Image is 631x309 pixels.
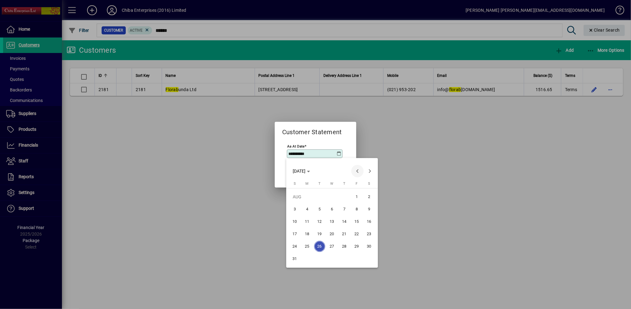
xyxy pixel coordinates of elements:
button: Tue Aug 05 2025 [313,203,326,215]
span: F [356,182,358,186]
span: 29 [351,241,362,252]
span: 11 [302,216,313,227]
span: 30 [364,241,375,252]
button: Fri Aug 29 2025 [351,240,363,253]
button: Wed Aug 20 2025 [326,228,338,240]
button: Fri Aug 01 2025 [351,191,363,203]
span: 18 [302,228,313,240]
span: 27 [326,241,338,252]
span: 21 [339,228,350,240]
button: Sat Aug 02 2025 [363,191,375,203]
span: 22 [351,228,362,240]
span: 20 [326,228,338,240]
span: 19 [314,228,325,240]
button: Mon Aug 11 2025 [301,215,313,228]
button: Wed Aug 27 2025 [326,240,338,253]
button: Thu Aug 28 2025 [338,240,351,253]
span: 15 [351,216,362,227]
button: Sat Aug 09 2025 [363,203,375,215]
button: Tue Aug 19 2025 [313,228,326,240]
span: 4 [302,204,313,215]
button: Next month [364,165,376,177]
span: 23 [364,228,375,240]
span: T [343,182,345,186]
button: Previous month [351,165,364,177]
button: Thu Aug 14 2025 [338,215,351,228]
button: Sun Aug 03 2025 [289,203,301,215]
span: 3 [289,204,300,215]
button: Mon Aug 18 2025 [301,228,313,240]
span: 2 [364,191,375,202]
span: S [368,182,370,186]
span: 5 [314,204,325,215]
span: 8 [351,204,362,215]
span: 9 [364,204,375,215]
span: 16 [364,216,375,227]
button: Sun Aug 24 2025 [289,240,301,253]
span: S [294,182,296,186]
span: 17 [289,228,300,240]
button: Wed Aug 13 2025 [326,215,338,228]
button: Tue Aug 12 2025 [313,215,326,228]
button: Fri Aug 08 2025 [351,203,363,215]
button: Sun Aug 17 2025 [289,228,301,240]
span: W [331,182,334,186]
span: 1 [351,191,362,202]
span: 13 [326,216,338,227]
span: 24 [289,241,300,252]
td: AUG [289,191,351,203]
button: Fri Aug 15 2025 [351,215,363,228]
button: Sat Aug 16 2025 [363,215,375,228]
button: Fri Aug 22 2025 [351,228,363,240]
span: 28 [339,241,350,252]
button: Sat Aug 30 2025 [363,240,375,253]
button: Tue Aug 26 2025 [313,240,326,253]
button: Choose month and year [290,166,313,177]
button: Sat Aug 23 2025 [363,228,375,240]
button: Sun Aug 10 2025 [289,215,301,228]
span: M [306,182,309,186]
span: 26 [314,241,325,252]
button: Mon Aug 04 2025 [301,203,313,215]
button: Thu Aug 07 2025 [338,203,351,215]
span: 31 [289,253,300,264]
span: T [318,182,321,186]
span: 7 [339,204,350,215]
span: [DATE] [293,169,305,174]
span: 10 [289,216,300,227]
span: 6 [326,204,338,215]
span: 14 [339,216,350,227]
button: Mon Aug 25 2025 [301,240,313,253]
span: 12 [314,216,325,227]
button: Wed Aug 06 2025 [326,203,338,215]
button: Sun Aug 31 2025 [289,253,301,265]
span: 25 [302,241,313,252]
button: Thu Aug 21 2025 [338,228,351,240]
